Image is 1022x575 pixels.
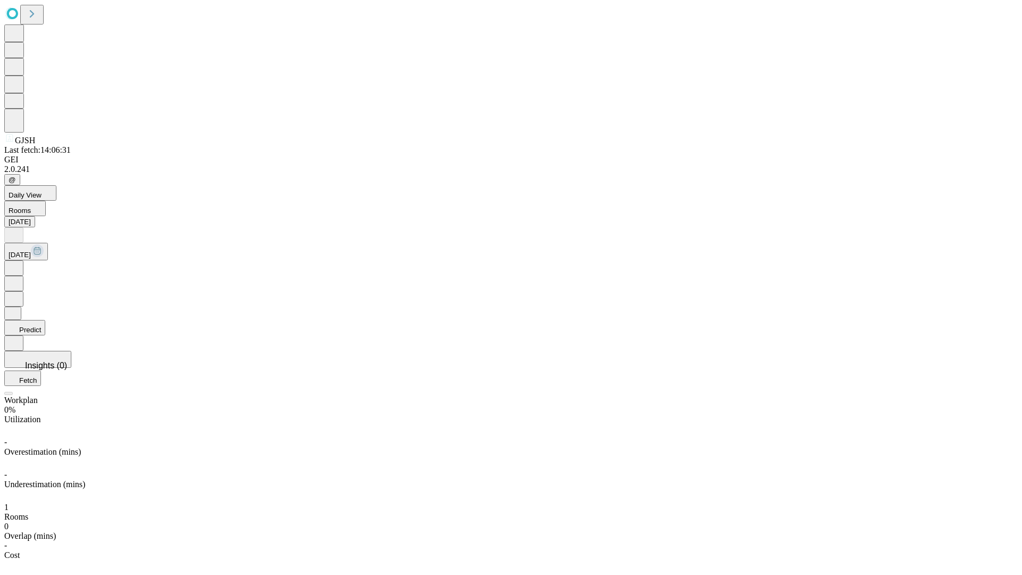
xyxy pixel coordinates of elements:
[4,415,40,424] span: Utilization
[4,541,7,550] span: -
[4,216,35,227] button: [DATE]
[4,201,46,216] button: Rooms
[4,396,38,405] span: Workplan
[4,503,9,512] span: 1
[4,438,7,447] span: -
[4,531,56,540] span: Overlap (mins)
[4,470,7,479] span: -
[9,176,16,184] span: @
[4,185,56,201] button: Daily View
[4,174,20,185] button: @
[4,405,15,414] span: 0%
[9,207,31,215] span: Rooms
[4,551,20,560] span: Cost
[15,136,35,145] span: GJSH
[4,145,71,154] span: Last fetch: 14:06:31
[4,447,81,456] span: Overestimation (mins)
[4,165,1018,174] div: 2.0.241
[4,320,45,335] button: Predict
[4,480,85,489] span: Underestimation (mins)
[4,243,48,260] button: [DATE]
[4,351,71,368] button: Insights (0)
[4,371,41,386] button: Fetch
[4,512,28,521] span: Rooms
[25,361,67,370] span: Insights (0)
[9,191,42,199] span: Daily View
[4,155,1018,165] div: GEI
[4,522,9,531] span: 0
[9,251,31,259] span: [DATE]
